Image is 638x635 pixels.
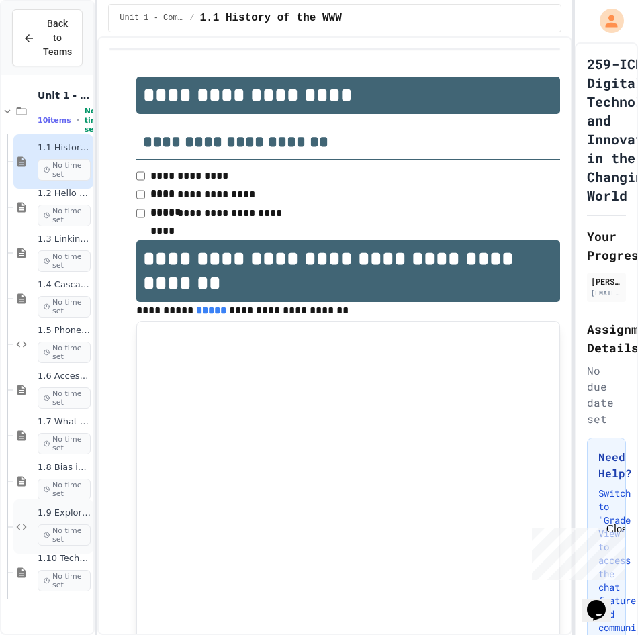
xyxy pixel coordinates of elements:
span: 1.9 Exploring Applications, Careers, and Connections in the Digital World [38,507,91,519]
span: No time set [38,205,91,226]
span: 1.5 Phone Usage Assignment [38,325,91,336]
span: No time set [38,387,91,409]
h3: Need Help? [598,449,614,481]
span: No time set [85,107,103,134]
span: No time set [38,524,91,546]
span: 1.3 Linking Web Pages [38,234,91,245]
span: No time set [38,342,91,363]
span: No time set [38,250,91,272]
div: Chat with us now!Close [5,5,93,85]
span: 1.8 Bias in Artificial Intelligence [38,462,91,473]
span: 1.1 History of the WWW [38,142,91,154]
span: Back to Teams [43,17,72,59]
div: [PERSON_NAME] [591,275,622,287]
span: No time set [38,159,91,181]
span: Unit 1 - Computational Thinking and Making Connections [38,89,91,101]
button: Back to Teams [12,9,83,66]
span: • [77,115,79,126]
span: 1.6 Accessibility [38,371,91,382]
span: No time set [38,479,91,500]
span: 1.1 History of the WWW [200,10,342,26]
div: [EMAIL_ADDRESS][PERSON_NAME][DOMAIN_NAME] [591,288,622,298]
span: 1.7 What is Artificial Intelligence (AI) [38,416,91,428]
span: 1.4 Cascading Style Sheets [38,279,91,291]
iframe: chat widget [527,523,625,580]
iframe: chat widget [582,581,625,622]
span: No time set [38,433,91,454]
span: Unit 1 - Computational Thinking and Making Connections [120,13,184,23]
h2: Your Progress [587,227,626,264]
span: 1.2 Hello World [38,188,91,199]
span: / [189,13,194,23]
div: No due date set [587,362,626,427]
h2: Assignment Details [587,320,626,357]
span: 10 items [38,116,71,125]
span: No time set [38,296,91,317]
span: 1.10 Technology and the Environment [38,553,91,565]
span: No time set [38,570,91,591]
div: My Account [586,5,627,36]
